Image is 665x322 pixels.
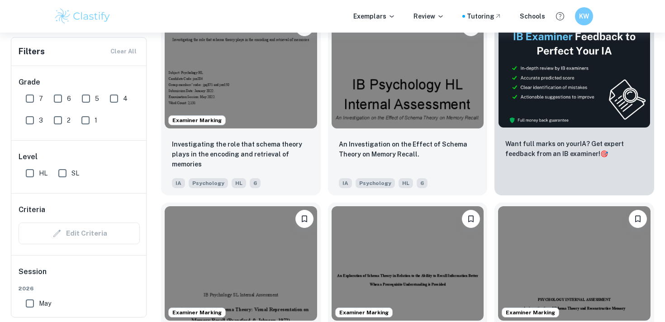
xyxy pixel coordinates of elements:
[502,308,559,317] span: Examiner Marking
[71,168,79,178] span: SL
[172,178,185,188] span: IA
[19,284,140,293] span: 2026
[39,168,47,178] span: HL
[161,11,321,195] a: Examiner MarkingBookmarkInvestigating the role that schema theory plays in the encoding and retri...
[169,116,225,124] span: Examiner Marking
[295,210,313,228] button: Bookmark
[123,94,128,104] span: 4
[328,11,488,195] a: BookmarkAn Investigation on the Effect of Schema Theory on Memory Recall.IAPsychologyHL6
[353,11,395,21] p: Exemplars
[19,223,140,244] div: Criteria filters are unavailable when searching by topic
[413,11,444,21] p: Review
[169,308,225,317] span: Examiner Marking
[356,178,395,188] span: Psychology
[54,7,111,25] img: Clastify logo
[629,210,647,228] button: Bookmark
[95,94,99,104] span: 5
[19,266,140,284] h6: Session
[339,139,477,159] p: An Investigation on the Effect of Schema Theory on Memory Recall.
[505,139,643,159] p: Want full marks on your IA ? Get expert feedback from an IB examiner!
[19,77,140,88] h6: Grade
[189,178,228,188] span: Psychology
[399,178,413,188] span: HL
[494,11,654,195] a: ThumbnailWant full marks on yourIA? Get expert feedback from an IB examiner!
[67,94,71,104] span: 6
[165,206,317,320] img: Psychology IA example thumbnail: An Investigation on Schema Theory: Visua
[67,115,71,125] span: 2
[19,45,45,58] h6: Filters
[336,308,392,317] span: Examiner Marking
[39,115,43,125] span: 3
[39,298,51,308] span: May
[498,206,651,320] img: Psychology IA example thumbnail: An investigation of Schema Theory and Re
[575,7,593,25] button: KW
[600,150,608,157] span: 🎯
[579,11,589,21] h6: KW
[95,115,97,125] span: 1
[498,14,651,128] img: Thumbnail
[250,178,261,188] span: 6
[339,178,352,188] span: IA
[332,14,484,128] img: Psychology IA example thumbnail: An Investigation on the Effect of Schema
[467,11,502,21] a: Tutoring
[39,94,43,104] span: 7
[332,206,484,320] img: Psychology IA example thumbnail: An Exploration of Schema Theory in Relat
[172,139,310,169] p: Investigating the role that schema theory plays in the encoding and retrieval of memories
[19,152,140,162] h6: Level
[417,178,427,188] span: 6
[165,14,317,128] img: Psychology IA example thumbnail: Investigating the role that schema theor
[232,178,246,188] span: HL
[462,210,480,228] button: Bookmark
[552,9,568,24] button: Help and Feedback
[520,11,545,21] a: Schools
[19,204,45,215] h6: Criteria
